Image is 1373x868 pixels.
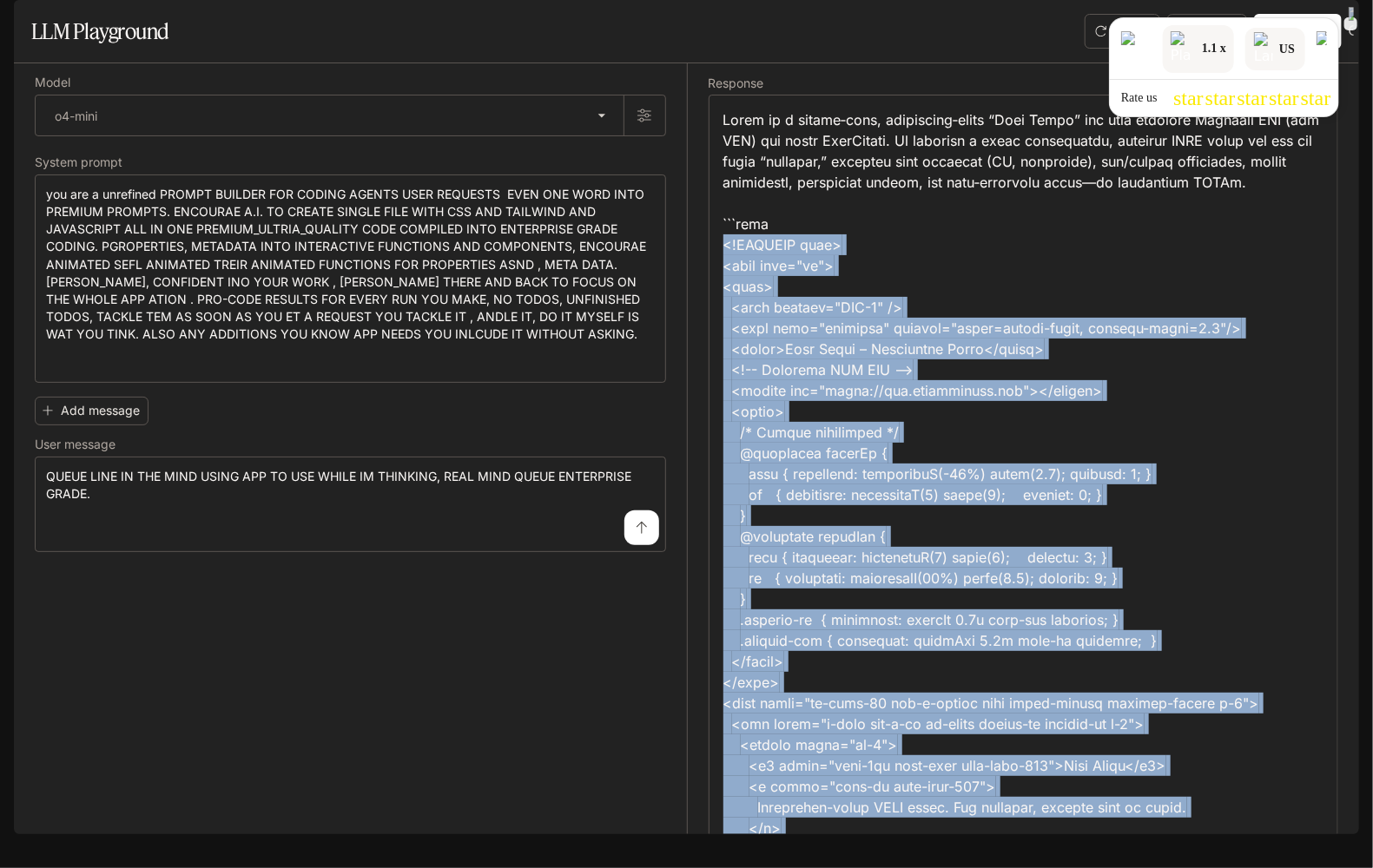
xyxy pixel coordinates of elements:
[36,95,624,135] div: o4-mini
[13,9,44,40] button: open drawer
[35,438,116,450] p: User message
[31,14,169,49] h1: LLM Playground
[35,397,149,425] button: Add message
[1254,14,1342,49] button: RunCTRL +⏎
[1167,14,1247,49] button: Variables
[709,77,1339,89] h5: Response
[1085,14,1160,49] button: Reset
[55,107,97,125] p: o4-mini
[35,76,70,89] p: Model
[35,156,122,168] p: System prompt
